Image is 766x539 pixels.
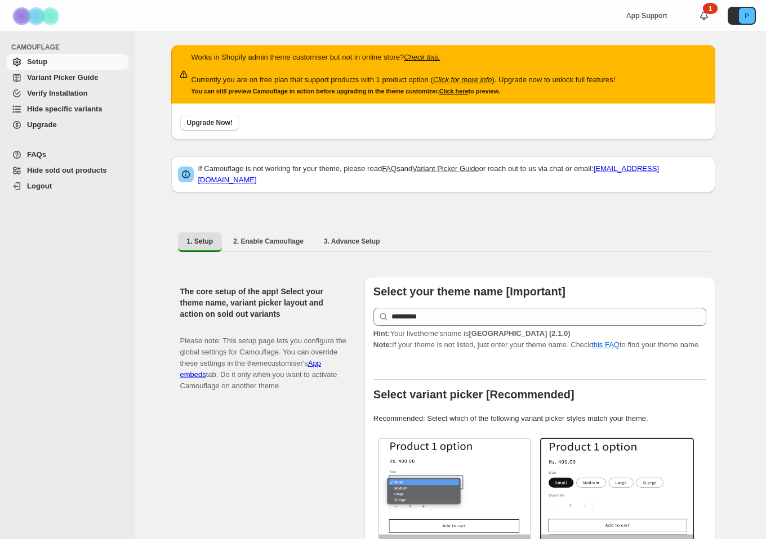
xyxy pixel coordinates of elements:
[198,163,709,186] p: If Camouflage is not working for your theme, please read and or reach out to us via chat or email:
[745,12,749,19] text: P
[698,10,710,21] a: 1
[9,1,65,32] img: Camouflage
[373,328,706,351] p: If your theme is not listed, just enter your theme name. Check to find your theme name.
[439,88,469,95] a: Click here
[373,388,574,401] b: Select variant picker [Recommended]
[7,86,128,101] a: Verify Installation
[373,340,392,349] strong: Note:
[7,163,128,178] a: Hide sold out products
[7,101,128,117] a: Hide specific variants
[191,88,500,95] small: You can still preview Camouflage in action before upgrading in the theme customizer. to preview.
[27,89,88,97] span: Verify Installation
[27,57,47,66] span: Setup
[373,329,390,338] strong: Hint:
[180,115,239,131] button: Upgrade Now!
[739,8,755,24] span: Avatar with initials P
[433,75,492,84] a: Click for more info
[469,329,570,338] strong: [GEOGRAPHIC_DATA] (2.1.0)
[191,74,616,86] p: Currently you are on free plan that support products with 1 product option ( ). Upgrade now to un...
[373,413,706,424] p: Recommended: Select which of the following variant picker styles match your theme.
[180,286,346,320] h2: The core setup of the app! Select your theme name, variant picker layout and action on sold out v...
[7,178,128,194] a: Logout
[7,147,128,163] a: FAQs
[187,118,233,127] span: Upgrade Now!
[541,439,693,534] img: Buttons / Swatches
[373,285,565,298] b: Select your theme name [Important]
[27,120,57,129] span: Upgrade
[703,3,718,14] div: 1
[7,54,128,70] a: Setup
[728,7,756,25] button: Avatar with initials P
[379,439,531,534] img: Select / Dropdowns
[591,340,620,349] a: this FAQ
[180,324,346,392] p: Please note: This setup page lets you configure the global settings for Camouflage. You can overr...
[412,164,479,173] a: Variant Picker Guide
[7,117,128,133] a: Upgrade
[626,11,667,20] span: App Support
[27,182,52,190] span: Logout
[191,52,616,63] p: Works in Shopify admin theme customiser but not in online store?
[27,105,103,113] span: Hide specific variants
[11,43,130,52] span: CAMOUFLAGE
[233,237,304,246] span: 2. Enable Camouflage
[27,73,98,82] span: Variant Picker Guide
[373,329,571,338] span: Your live theme's name is
[27,166,107,174] span: Hide sold out products
[324,237,380,246] span: 3. Advance Setup
[382,164,400,173] a: FAQs
[187,237,213,246] span: 1. Setup
[7,70,128,86] a: Variant Picker Guide
[404,53,440,61] a: Check this.
[27,150,46,159] span: FAQs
